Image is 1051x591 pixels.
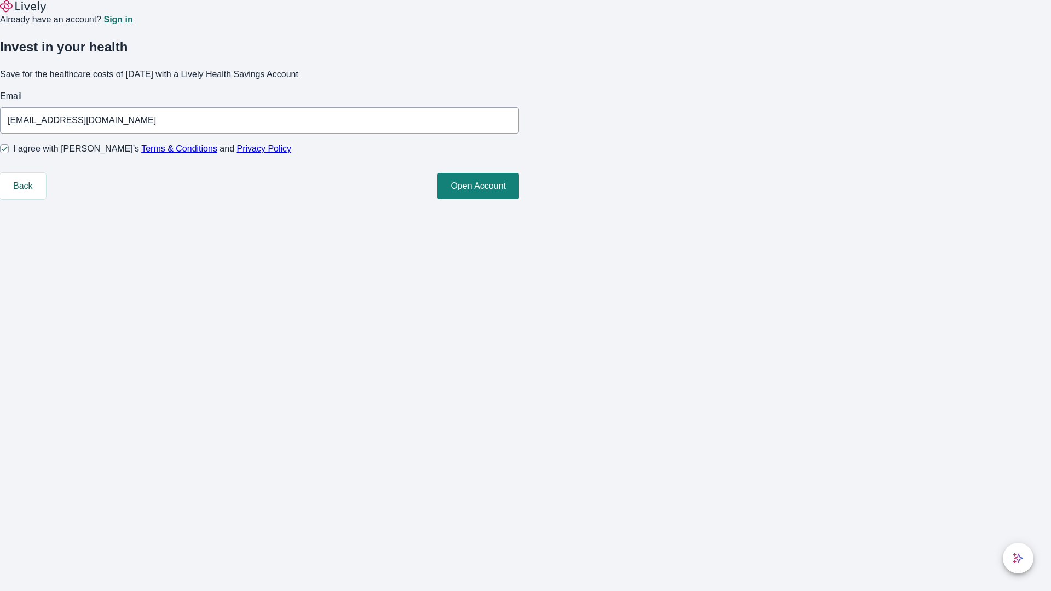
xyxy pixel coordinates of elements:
button: chat [1003,543,1033,573]
a: Privacy Policy [237,144,292,153]
a: Terms & Conditions [141,144,217,153]
button: Open Account [437,173,519,199]
span: I agree with [PERSON_NAME]’s and [13,142,291,155]
svg: Lively AI Assistant [1013,553,1024,564]
a: Sign in [103,15,132,24]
